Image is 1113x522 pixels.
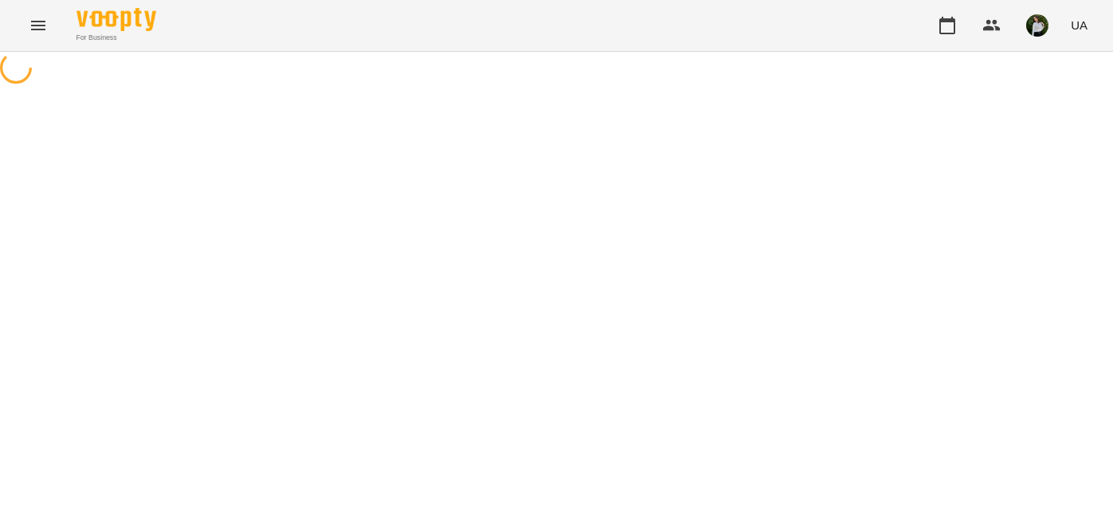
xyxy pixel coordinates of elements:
button: UA [1064,10,1094,40]
span: UA [1071,17,1088,33]
button: Menu [19,6,57,45]
img: Voopty Logo [76,8,156,31]
img: 6b662c501955233907b073253d93c30f.jpg [1026,14,1048,37]
span: For Business [76,33,156,43]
